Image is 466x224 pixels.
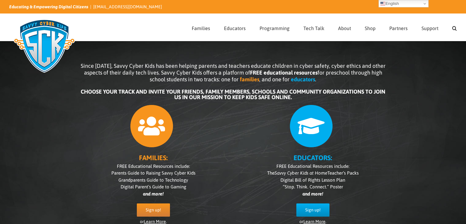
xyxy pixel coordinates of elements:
[305,207,321,213] span: Sign up!
[303,14,324,41] a: Tech Talk
[81,88,385,100] b: CHOOSE YOUR TRACK AND INVITE YOUR FRIENDS, FAMILY MEMBERS, SCHOOLS AND COMMUNITY ORGANIZATIONS TO...
[452,14,457,41] a: Search
[192,26,210,31] span: Families
[338,26,351,31] span: About
[422,14,438,41] a: Support
[275,170,327,176] i: Savvy Cyber Kids at Home
[260,26,290,31] span: Programming
[259,76,290,83] span: , and one for
[380,1,385,6] img: en
[294,154,332,162] b: EDUCATORS:
[144,219,166,224] a: Learn More
[140,219,167,224] span: or .
[121,184,186,189] span: Digital Parent’s Guide to Gaming
[192,14,210,41] a: Families
[302,191,323,196] i: and more!
[224,26,246,31] span: Educators
[9,4,88,9] i: Educating & Empowering Digital Citizens
[365,14,375,41] a: Shop
[280,177,345,183] span: Digital Bill of Rights Lesson Plan
[137,203,170,217] a: Sign up!
[422,26,438,31] span: Support
[139,154,168,162] b: FAMILIES:
[276,164,349,169] span: FREE Educational Resources include:
[9,15,79,77] img: Savvy Cyber Kids Logo
[192,14,457,41] nav: Main Menu
[240,76,259,83] b: families
[93,4,162,9] a: [EMAIL_ADDRESS][DOMAIN_NAME]
[299,219,326,224] span: or .
[111,170,195,176] span: Parents Guide to Raising Savvy Cyber Kids
[117,164,190,169] span: FREE Educational Resources include:
[296,203,329,217] a: Sign up!
[250,69,318,76] b: FREE educational resources
[118,177,188,183] span: Grandparents Guide to Technology
[291,76,315,83] b: educators
[365,26,375,31] span: Shop
[146,207,161,213] span: Sign up!
[260,14,290,41] a: Programming
[389,26,408,31] span: Partners
[224,14,246,41] a: Educators
[303,26,324,31] span: Tech Talk
[303,219,325,224] a: Learn More
[315,76,316,83] span: .
[267,170,359,176] span: The Teacher’s Packs
[389,14,408,41] a: Partners
[338,14,351,41] a: About
[283,184,343,189] span: “Stop. Think. Connect.” Poster
[81,63,386,83] span: Since [DATE], Savvy Cyber Kids has been helping parents and teachers educate children in cyber sa...
[143,191,164,196] i: and more!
